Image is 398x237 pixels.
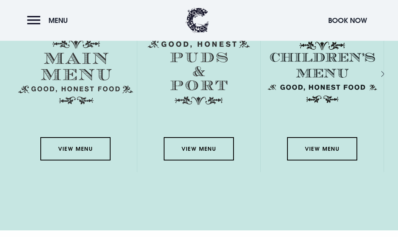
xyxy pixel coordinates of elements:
img: Menu puds and port [148,40,250,105]
a: View Menu [40,137,110,160]
img: Childrens Menu 1 [265,40,380,105]
div: Next slide [371,68,378,80]
a: View Menu [287,137,357,160]
img: Clandeboye Lodge [186,8,209,33]
span: Menu [48,16,68,25]
a: View Menu [164,137,234,160]
button: Menu [27,12,72,29]
button: Book Now [324,12,371,29]
img: Menu main menu [18,40,133,105]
